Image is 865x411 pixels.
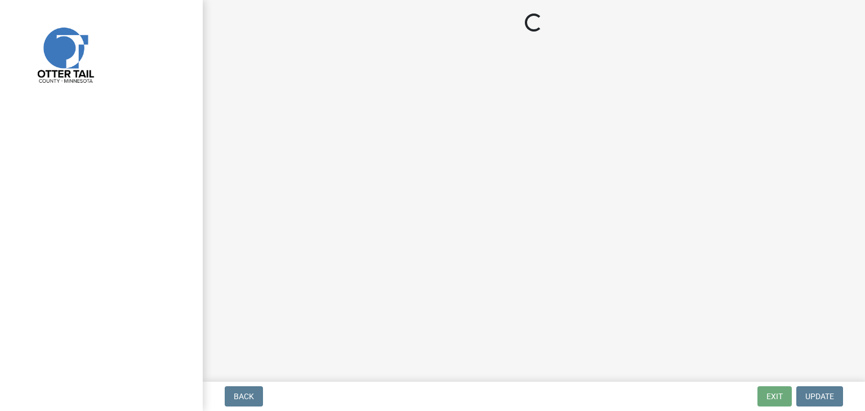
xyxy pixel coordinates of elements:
button: Update [796,386,843,406]
span: Back [234,392,254,401]
button: Back [225,386,263,406]
span: Update [805,392,834,401]
img: Otter Tail County, Minnesota [23,12,107,96]
button: Exit [757,386,792,406]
